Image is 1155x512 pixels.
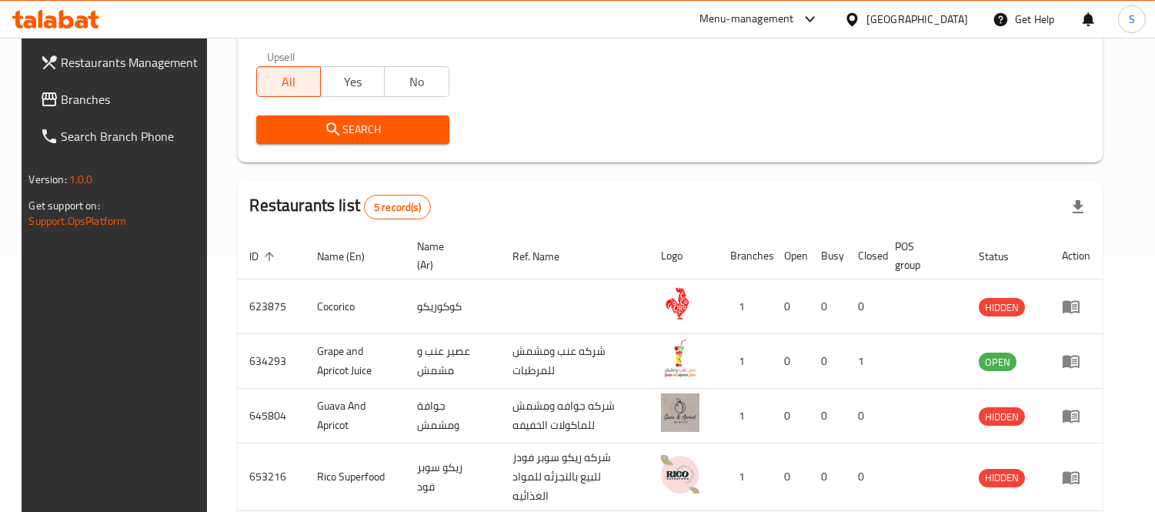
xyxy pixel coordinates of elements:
[62,90,202,109] span: Branches
[1050,233,1103,279] th: Action
[809,279,846,334] td: 0
[28,44,215,81] a: Restaurants Management
[28,118,215,155] a: Search Branch Phone
[29,211,127,231] a: Support.OpsPlatform
[979,298,1025,316] div: HIDDEN
[238,389,305,443] td: 645804
[500,389,649,443] td: شركه جوافه ومشمش للماكولات الخفيفه
[384,66,449,97] button: No
[718,389,772,443] td: 1
[327,71,379,93] span: Yes
[979,469,1025,487] span: HIDDEN
[846,389,883,443] td: 0
[979,353,1016,371] span: OPEN
[846,334,883,389] td: 1
[979,299,1025,316] span: HIDDEN
[979,353,1016,371] div: OPEN
[256,66,321,97] button: All
[979,408,1025,426] span: HIDDEN
[305,389,405,443] td: Guava And Apricot
[364,195,431,219] div: Total records count
[405,389,500,443] td: جوافة ومشمش
[718,233,772,279] th: Branches
[69,169,93,189] span: 1.0.0
[661,284,699,323] img: Cocorico
[28,81,215,118] a: Branches
[895,237,949,274] span: POS group
[512,247,579,266] span: Ref. Name
[772,279,809,334] td: 0
[500,334,649,389] td: شركه عنب ومشمش للمرطبات
[500,443,649,511] td: شركه ريكو سوبر فودز للبيع بالتجزئه للمواد الغذائيه
[809,233,846,279] th: Busy
[649,233,718,279] th: Logo
[391,71,442,93] span: No
[405,279,500,334] td: كوكوريكو
[809,334,846,389] td: 0
[29,169,67,189] span: Version:
[1062,468,1090,487] div: Menu
[718,279,772,334] td: 1
[979,407,1025,426] div: HIDDEN
[62,127,202,146] span: Search Branch Phone
[269,120,437,139] span: Search
[320,66,385,97] button: Yes
[661,393,699,432] img: Guava And Apricot
[772,233,809,279] th: Open
[417,237,482,274] span: Name (Ar)
[1060,189,1097,226] div: Export file
[365,200,430,215] span: 5 record(s)
[809,443,846,511] td: 0
[263,71,315,93] span: All
[256,115,449,144] button: Search
[979,247,1029,266] span: Status
[1062,407,1090,425] div: Menu
[718,334,772,389] td: 1
[250,247,279,266] span: ID
[1129,11,1135,28] span: S
[979,469,1025,487] div: HIDDEN
[718,443,772,511] td: 1
[846,443,883,511] td: 0
[405,443,500,511] td: ريكو سوبر فود
[238,279,305,334] td: 623875
[661,455,699,494] img: Rico Superfood
[62,53,202,72] span: Restaurants Management
[238,334,305,389] td: 634293
[866,11,968,28] div: [GEOGRAPHIC_DATA]
[846,279,883,334] td: 0
[699,10,794,28] div: Menu-management
[305,443,405,511] td: Rico Superfood
[318,247,386,266] span: Name (En)
[661,339,699,377] img: Grape and Apricot Juice
[772,443,809,511] td: 0
[405,334,500,389] td: عصير عنب و مشمش
[772,389,809,443] td: 0
[267,51,295,62] label: Upsell
[772,334,809,389] td: 0
[809,389,846,443] td: 0
[846,233,883,279] th: Closed
[238,443,305,511] td: 653216
[305,334,405,389] td: Grape and Apricot Juice
[250,194,431,219] h2: Restaurants list
[29,196,100,216] span: Get support on:
[1062,352,1090,370] div: Menu
[305,279,405,334] td: Cocorico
